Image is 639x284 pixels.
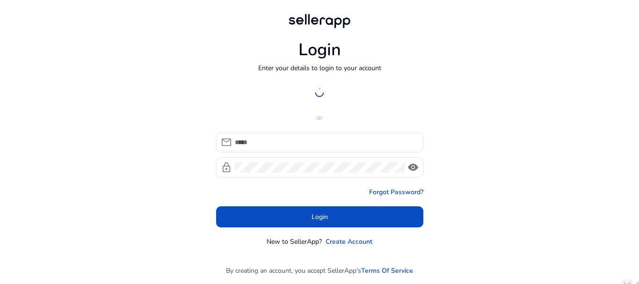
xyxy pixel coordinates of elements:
span: mail [221,137,232,148]
a: Terms Of Service [361,266,413,276]
p: New to SellerApp? [267,237,322,247]
button: Login [216,206,423,227]
span: visibility [407,162,419,173]
p: Enter your details to login to your account [258,63,381,73]
a: Create Account [326,237,372,247]
h1: Login [298,40,341,60]
span: Login [312,212,328,222]
span: lock [221,162,232,173]
p: or [216,113,423,123]
a: Forgot Password? [369,187,423,197]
